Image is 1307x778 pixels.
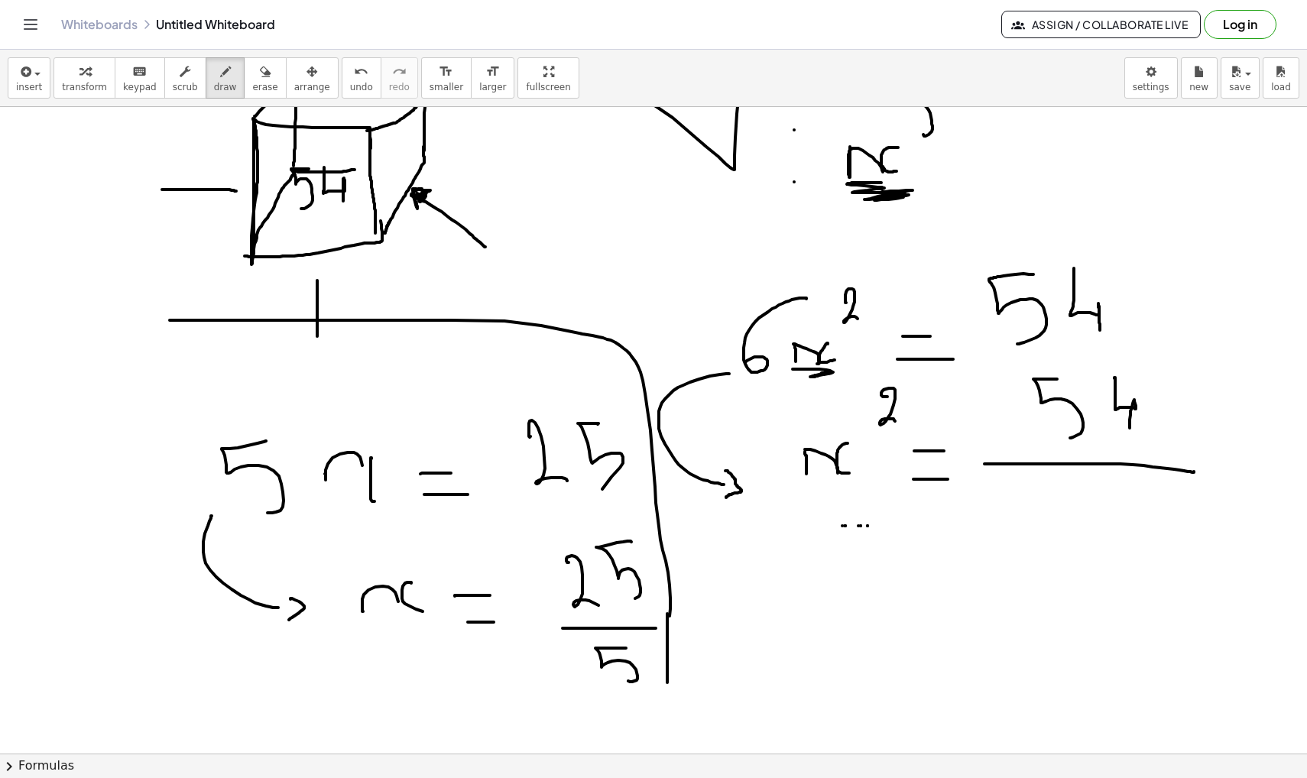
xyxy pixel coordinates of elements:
[61,17,138,32] a: Whiteboards
[123,82,157,92] span: keypad
[389,82,410,92] span: redo
[392,63,407,81] i: redo
[206,57,245,99] button: draw
[1133,82,1169,92] span: settings
[132,63,147,81] i: keyboard
[1204,10,1276,39] button: Log in
[485,63,500,81] i: format_size
[350,82,373,92] span: undo
[354,63,368,81] i: undo
[115,57,165,99] button: keyboardkeypad
[430,82,463,92] span: smaller
[1001,11,1201,38] button: Assign / Collaborate Live
[294,82,330,92] span: arrange
[439,63,453,81] i: format_size
[471,57,514,99] button: format_sizelarger
[286,57,339,99] button: arrange
[8,57,50,99] button: insert
[342,57,381,99] button: undoundo
[252,82,277,92] span: erase
[173,82,198,92] span: scrub
[1229,82,1250,92] span: save
[16,82,42,92] span: insert
[18,12,43,37] button: Toggle navigation
[381,57,418,99] button: redoredo
[1181,57,1218,99] button: new
[526,82,570,92] span: fullscreen
[1124,57,1178,99] button: settings
[479,82,506,92] span: larger
[54,57,115,99] button: transform
[244,57,286,99] button: erase
[1221,57,1260,99] button: save
[1014,18,1188,31] span: Assign / Collaborate Live
[62,82,107,92] span: transform
[214,82,237,92] span: draw
[1189,82,1208,92] span: new
[1263,57,1299,99] button: load
[1271,82,1291,92] span: load
[517,57,579,99] button: fullscreen
[421,57,472,99] button: format_sizesmaller
[164,57,206,99] button: scrub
